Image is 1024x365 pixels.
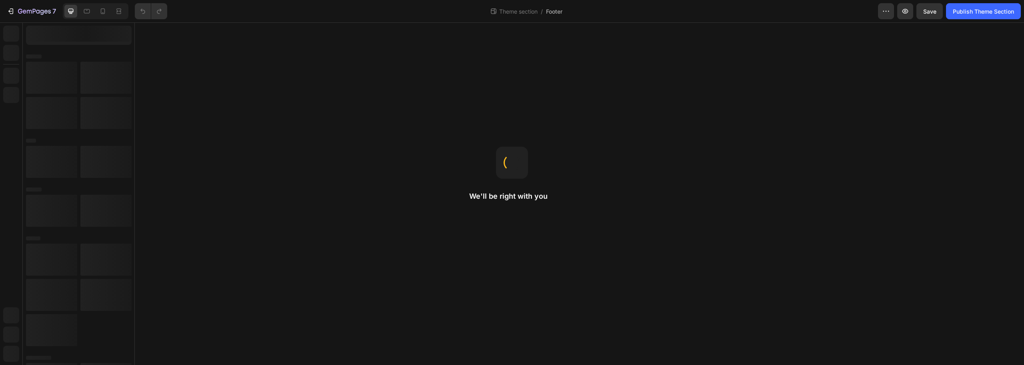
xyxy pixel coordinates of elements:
button: Save [916,3,943,19]
button: Publish Theme Section [946,3,1021,19]
span: Footer [546,7,562,16]
div: Publish Theme Section [953,7,1014,16]
span: Theme section [498,7,539,16]
span: Save [923,8,936,15]
span: / [541,7,543,16]
p: 7 [52,6,56,16]
button: 7 [3,3,60,19]
h2: We'll be right with you [469,192,555,201]
div: Undo/Redo [135,3,167,19]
